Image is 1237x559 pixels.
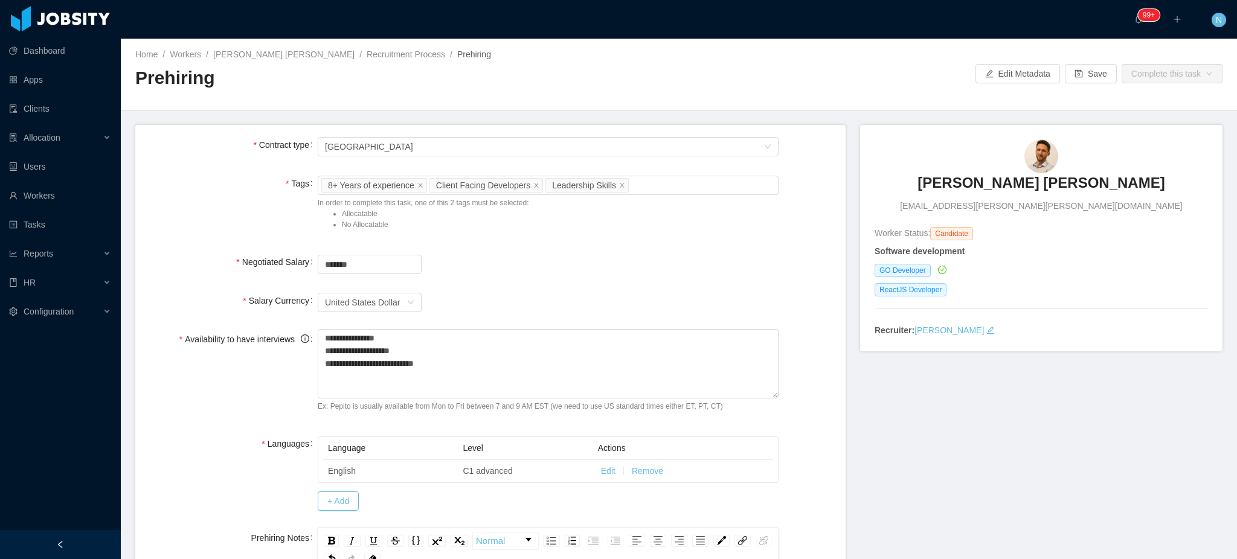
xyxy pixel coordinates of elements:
div: rdw-link-control [732,532,774,550]
div: Superscript [428,535,446,547]
a: [PERSON_NAME] [914,325,984,335]
label: Tags [286,179,318,188]
span: Prehiring [457,50,491,59]
h2: Prehiring [135,66,679,91]
div: Bold [324,535,339,547]
span: Reports [24,249,53,258]
i: icon: down [407,299,414,307]
div: Monospace [408,535,423,547]
div: Underline [365,535,382,547]
i: icon: check-circle [938,266,946,274]
a: icon: check-circle [936,265,946,275]
span: Allocation [24,133,60,142]
span: / [450,50,452,59]
div: Right [671,535,687,547]
i: icon: down [764,143,771,152]
span: Level [463,443,483,453]
span: Normal [476,529,505,553]
input: Tags [631,178,638,193]
span: [EMAIL_ADDRESS][PERSON_NAME][PERSON_NAME][DOMAIN_NAME] [900,200,1183,212]
a: icon: pie-chartDashboard [9,39,111,63]
div: Subscript [451,535,468,547]
span: N [1216,13,1222,27]
a: [PERSON_NAME] [PERSON_NAME] [917,173,1165,200]
button: Complete this taskicon: down [1122,64,1223,83]
i: icon: line-chart [9,249,18,258]
i: icon: close [417,182,423,189]
label: Prehiring Notes [251,533,318,543]
div: rdw-dropdown [472,532,539,550]
button: icon: editEdit Metadata [975,64,1060,83]
div: Ordered [565,535,580,547]
div: rdw-list-control [541,532,626,550]
li: Allocatable [342,208,779,219]
label: Salary Currency [243,296,318,305]
a: icon: appstoreApps [9,68,111,92]
button: Edit [601,465,615,478]
li: 8+ Years of experience [321,178,427,193]
i: icon: book [9,278,18,287]
li: No Allocatable [342,219,779,230]
a: icon: profileTasks [9,212,111,237]
a: Block Type [473,532,538,549]
div: Leadership Skills [552,179,616,192]
a: icon: auditClients [9,97,111,121]
i: icon: bell [1134,15,1143,24]
div: rdw-block-control [471,532,541,550]
img: 099a70b6-5a6d-42d3-ae45-b30231dc73de_68e4466edc341-90w.png [1024,139,1058,173]
li: Leadership Skills [545,178,629,193]
input: Negotiated Salary [318,255,421,273]
div: USA [325,138,413,156]
span: GO Developer [875,264,931,277]
span: ReactJS Developer [875,283,946,296]
div: 8+ Years of experience [328,179,414,192]
i: icon: solution [9,133,18,142]
div: Unordered [543,535,560,547]
strong: Recruiter: [875,325,914,335]
button: + Add [318,491,359,511]
i: icon: close [619,182,625,189]
span: C1 advanced [463,466,513,476]
li: Client Facing Developers [429,178,543,193]
label: Contract type [253,140,318,150]
p: Ex: Pepito is usually available from Mon to Fri between 7 and 9 AM EST (we need to use US standar... [318,401,779,412]
div: Left [629,535,645,547]
button: Remove [632,465,663,478]
a: icon: robotUsers [9,155,111,179]
div: Link [734,535,751,547]
span: Candidate [930,227,973,240]
sup: 1689 [1138,9,1160,21]
a: Workers [170,50,201,59]
a: [PERSON_NAME] [PERSON_NAME] [213,50,355,59]
strong: Software development [875,246,965,256]
span: Actions [598,443,626,453]
div: Indent [585,535,602,547]
i: icon: plus [1173,15,1181,24]
div: United States Dollar [325,293,400,311]
i: icon: close [533,182,539,189]
div: Center [650,535,666,547]
span: Availability to have interviews [185,334,295,344]
span: / [206,50,208,59]
span: Language [328,443,365,453]
p: In order to complete this task, one of this 2 tags must be selected: [318,197,779,230]
div: Italic [344,535,361,547]
span: HR [24,278,36,287]
div: rdw-color-picker [711,532,732,550]
span: Worker Status: [875,228,930,238]
i: icon: info-circle [301,335,309,345]
label: Languages [262,439,318,449]
span: / [162,50,165,59]
a: Home [135,50,158,59]
i: icon: edit [986,326,995,334]
h3: [PERSON_NAME] [PERSON_NAME] [917,173,1165,193]
span: English [328,466,356,476]
span: / [359,50,362,59]
div: rdw-textalign-control [626,532,711,550]
div: Justify [692,535,708,547]
button: icon: saveSave [1065,64,1117,83]
div: rdw-inline-control [321,532,471,550]
div: Client Facing Developers [436,179,530,192]
div: Unlink [756,535,772,547]
a: Recruitment Process [367,50,445,59]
